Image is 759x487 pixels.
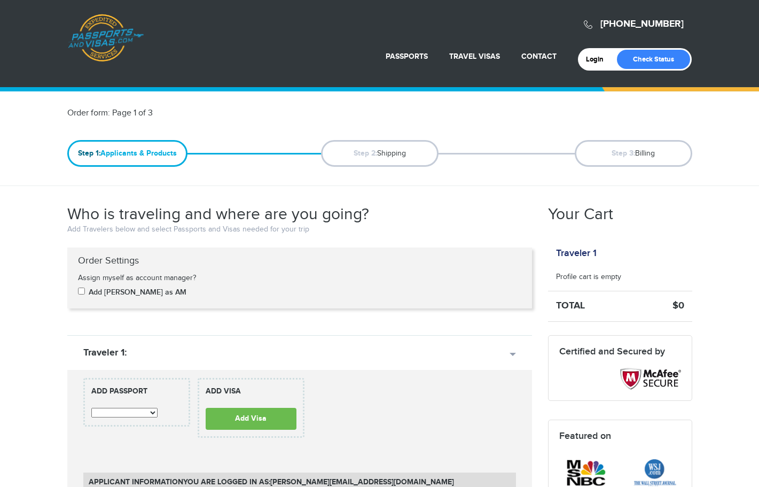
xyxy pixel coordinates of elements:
[354,149,377,158] strong: Step 2:
[559,431,681,442] h4: Featured on
[600,18,684,30] a: [PHONE_NUMBER]
[548,301,633,312] h5: Total
[575,140,692,167] span: Billing
[617,50,690,69] a: Check Status
[321,140,439,167] span: Shipping
[548,264,692,291] li: Profile cart is empty
[449,52,500,61] a: Travel Visas
[548,248,605,259] div: Traveler 1
[89,287,186,298] label: Add [PERSON_NAME] as AM
[67,335,532,370] a: Traveler 1:
[586,55,611,64] a: Login
[183,477,454,486] span: You are logged in as: [PERSON_NAME][EMAIL_ADDRESS][DOMAIN_NAME]
[612,149,635,158] strong: Step 3:
[59,107,380,120] div: Order form: Page 1 of 3
[548,205,613,224] h2: Your Cart
[206,386,296,405] strong: ADD VISA
[672,300,684,312] strong: $0
[78,149,100,158] strong: Step 1:
[78,274,215,282] h5: Assign myself as account manager?
[91,386,182,405] strong: Add Passport
[67,140,187,167] span: Applicants & Products
[521,52,557,61] a: Contact
[386,52,428,61] a: Passports
[67,224,532,235] p: Add Travelers below and select Passports and Visas needed for your trip
[559,346,681,357] h4: Certified and Secured by
[70,256,529,266] h4: Order Settings
[620,368,681,390] img: Mcaffee
[206,408,296,430] a: Add Visa
[67,205,369,224] h2: Who is traveling and where are you going?
[68,14,144,62] a: Passports & [DOMAIN_NAME]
